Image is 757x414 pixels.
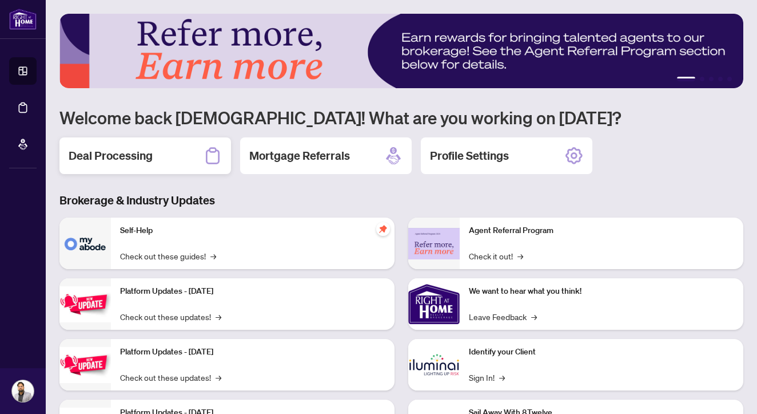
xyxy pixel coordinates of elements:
[249,148,350,164] h2: Mortgage Referrals
[120,224,385,237] p: Self-Help
[469,310,537,323] a: Leave Feedback→
[120,285,385,298] p: Platform Updates - [DATE]
[120,250,216,262] a: Check out these guides!→
[469,224,734,237] p: Agent Referral Program
[216,310,221,323] span: →
[59,192,743,208] h3: Brokerage & Industry Updates
[408,278,460,330] img: We want to hear what you think!
[120,346,385,358] p: Platform Updates - [DATE]
[727,77,732,81] button: 5
[469,346,734,358] p: Identify your Client
[59,218,111,269] img: Self-Help
[216,371,221,384] span: →
[718,77,723,81] button: 4
[700,77,704,81] button: 2
[469,250,523,262] a: Check it out!→
[9,9,37,30] img: logo
[469,371,505,384] a: Sign In!→
[408,339,460,391] img: Identify your Client
[499,371,505,384] span: →
[59,347,111,383] img: Platform Updates - July 8, 2025
[677,77,695,81] button: 1
[69,148,153,164] h2: Deal Processing
[531,310,537,323] span: →
[59,107,743,128] h1: Welcome back [DEMOGRAPHIC_DATA]! What are you working on [DATE]?
[12,380,34,402] img: Profile Icon
[120,371,221,384] a: Check out these updates!→
[709,77,714,81] button: 3
[469,285,734,298] p: We want to hear what you think!
[430,148,509,164] h2: Profile Settings
[120,310,221,323] a: Check out these updates!→
[210,250,216,262] span: →
[59,286,111,322] img: Platform Updates - July 21, 2025
[408,228,460,259] img: Agent Referral Program
[376,222,390,236] span: pushpin
[517,250,523,262] span: →
[59,14,743,88] img: Slide 0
